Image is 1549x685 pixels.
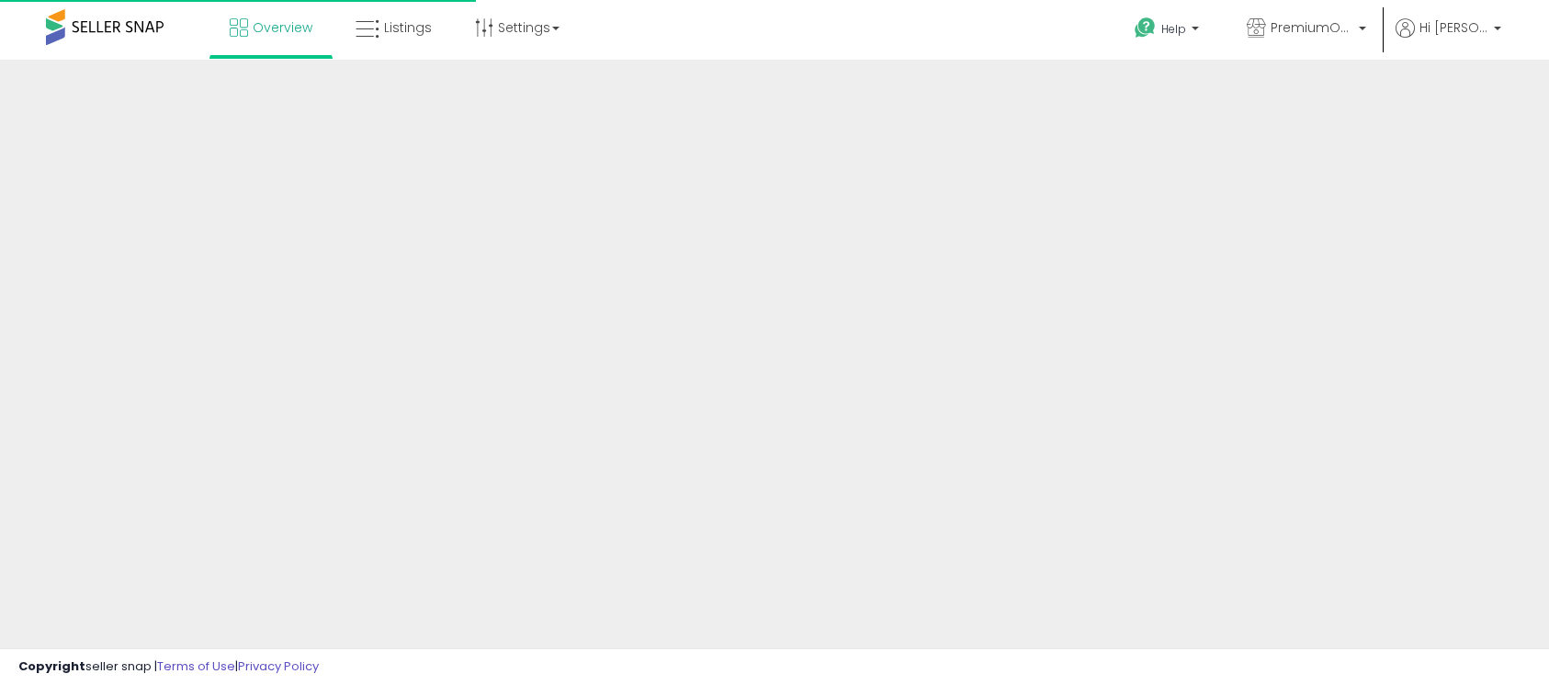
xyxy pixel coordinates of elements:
[1120,3,1217,60] a: Help
[1161,21,1186,37] span: Help
[18,657,85,675] strong: Copyright
[384,18,432,37] span: Listings
[1396,18,1501,60] a: Hi [PERSON_NAME]
[157,657,235,675] a: Terms of Use
[1134,17,1157,39] i: Get Help
[238,657,319,675] a: Privacy Policy
[253,18,312,37] span: Overview
[1271,18,1353,37] span: PremiumOutdoorGrills
[18,658,319,676] div: seller snap | |
[1419,18,1488,37] span: Hi [PERSON_NAME]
